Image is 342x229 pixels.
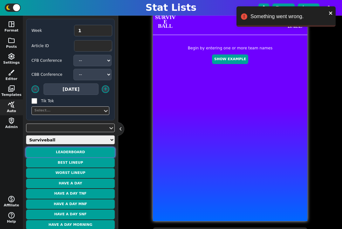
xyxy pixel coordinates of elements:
span: SURVIVE BALL [154,15,177,28]
button: + [102,85,109,93]
button: Show Example [212,54,248,64]
button: Best Lineup [26,158,115,168]
button: Worst Lineup [26,168,115,178]
span: monetization_on [8,195,15,203]
button: Leaderboard [26,147,115,157]
button: Have a Day TNF [26,189,115,199]
button: Have a Day [26,179,115,189]
label: Tik Tok [41,98,79,104]
span: space_dashboard [8,20,15,28]
h1: Stat Lists [146,2,196,13]
span: folder [8,37,15,44]
span: shield_person [8,117,15,125]
span: help [8,211,15,219]
span: query_stats [8,101,15,109]
label: CBB Conference [31,72,70,77]
button: close [329,9,333,17]
div: Select... [34,108,100,113]
span: photo_library [8,85,15,92]
label: CFB Conference [31,58,70,63]
button: - [31,85,39,93]
div: Begin by entering one or more team names [153,45,308,67]
span: brush [8,69,15,76]
label: Week [31,28,70,33]
button: Have a Day SNF [26,210,115,219]
div: Something went wrong. [250,13,327,20]
button: Have a Day MNF [26,199,115,209]
label: Article ID [31,43,70,49]
span: settings [8,53,15,60]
